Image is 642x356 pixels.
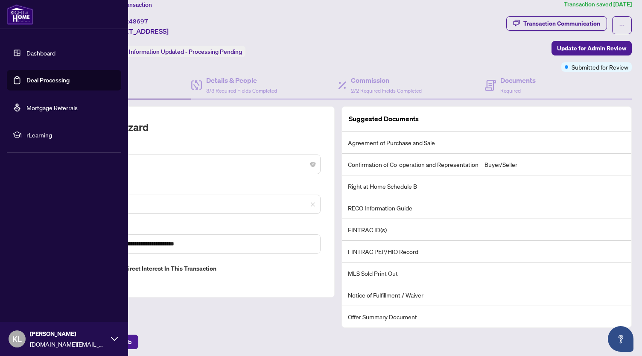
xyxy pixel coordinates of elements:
span: 48697 [129,18,148,25]
span: View Transaction [106,1,152,9]
span: Update for Admin Review [557,41,626,55]
a: Mortgage Referrals [26,104,78,111]
label: Transaction Type [58,144,321,154]
span: rLearning [26,130,115,140]
h4: Details & People [206,75,277,85]
li: FINTRAC PEP/HIO Record [342,241,631,263]
div: Transaction Communication [523,17,600,30]
span: KL [12,333,22,345]
li: MLS Sold Print Out [342,263,631,284]
span: Required [500,88,521,94]
span: close-circle [310,162,315,167]
li: Right at Home Schedule B [342,175,631,197]
div: Status: [106,46,245,57]
li: Notice of Fulfillment / Waiver [342,284,631,306]
span: 2/2 Required Fields Completed [351,88,422,94]
a: Dashboard [26,49,55,57]
li: RECO Information Guide [342,197,631,219]
h4: Documents [500,75,536,85]
button: Update for Admin Review [552,41,632,55]
li: Offer Summary Document [342,306,631,327]
img: logo [7,4,33,25]
a: Deal Processing [26,76,70,84]
button: Transaction Communication [506,16,607,31]
li: Confirmation of Co-operation and Representation—Buyer/Seller [342,154,631,175]
label: Do you have direct or indirect interest in this transaction [58,264,321,273]
button: Open asap [608,326,633,352]
h4: Commission [351,75,422,85]
label: Property Address [58,224,321,233]
span: [PERSON_NAME] [30,329,107,338]
span: Information Updated - Processing Pending [129,48,242,55]
span: Submitted for Review [572,62,628,72]
span: ellipsis [619,22,625,28]
span: 3/3 Required Fields Completed [206,88,277,94]
span: [DOMAIN_NAME][EMAIL_ADDRESS][DOMAIN_NAME] [30,339,107,349]
span: Deal - Sell Side Sale [64,156,315,172]
span: [STREET_ADDRESS] [106,26,169,36]
label: MLS ID [58,184,321,194]
li: Agreement of Purchase and Sale [342,132,631,154]
span: close [310,202,315,207]
li: FINTRAC ID(s) [342,219,631,241]
article: Suggested Documents [349,114,419,124]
